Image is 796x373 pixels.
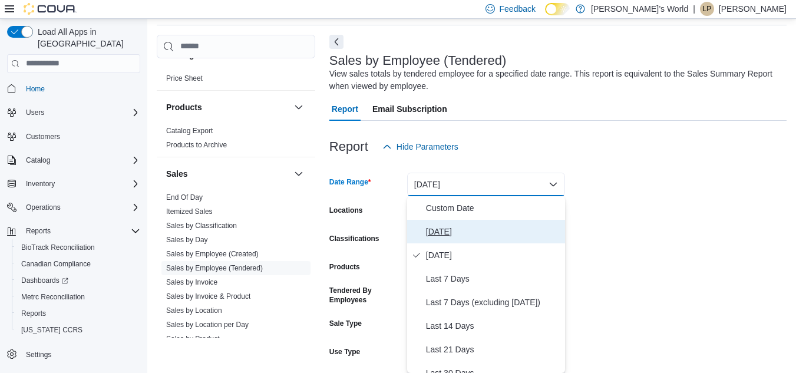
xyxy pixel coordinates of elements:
[329,286,402,305] label: Tendered By Employees
[397,141,458,153] span: Hide Parameters
[166,101,289,113] button: Products
[21,200,140,214] span: Operations
[545,15,546,16] span: Dark Mode
[166,335,220,343] a: Sales by Product
[426,319,560,333] span: Last 14 Days
[21,105,49,120] button: Users
[26,179,55,189] span: Inventory
[21,292,85,302] span: Metrc Reconciliation
[329,35,343,49] button: Next
[2,199,145,216] button: Operations
[157,124,315,157] div: Products
[426,225,560,239] span: [DATE]
[292,100,306,114] button: Products
[292,167,306,181] button: Sales
[2,128,145,145] button: Customers
[12,272,145,289] a: Dashboards
[21,224,55,238] button: Reports
[426,201,560,215] span: Custom Date
[591,2,688,16] p: [PERSON_NAME]’s World
[329,140,368,154] h3: Report
[166,74,203,82] a: Price Sheet
[329,347,360,357] label: Use Type
[26,108,44,117] span: Users
[26,156,50,165] span: Catalog
[372,97,447,121] span: Email Subscription
[16,323,87,337] a: [US_STATE] CCRS
[33,26,140,49] span: Load All Apps in [GEOGRAPHIC_DATA]
[16,273,73,288] a: Dashboards
[329,177,371,187] label: Date Range
[166,320,249,329] span: Sales by Location per Day
[332,97,358,121] span: Report
[500,3,536,15] span: Feedback
[26,203,61,212] span: Operations
[700,2,714,16] div: Leonette Prince
[719,2,787,16] p: [PERSON_NAME]
[21,130,65,144] a: Customers
[21,346,140,361] span: Settings
[16,306,140,321] span: Reports
[329,262,360,272] label: Products
[329,206,363,215] label: Locations
[21,153,55,167] button: Catalog
[2,152,145,169] button: Catalog
[166,306,222,315] a: Sales by Location
[329,54,507,68] h3: Sales by Employee (Tendered)
[426,295,560,309] span: Last 7 Days (excluding [DATE])
[166,278,217,287] span: Sales by Invoice
[24,3,77,15] img: Cova
[166,263,263,273] span: Sales by Employee (Tendered)
[166,278,217,286] a: Sales by Invoice
[21,129,140,144] span: Customers
[166,141,227,149] a: Products to Archive
[329,234,379,243] label: Classifications
[16,240,100,255] a: BioTrack Reconciliation
[166,334,220,344] span: Sales by Product
[26,350,51,359] span: Settings
[166,207,213,216] a: Itemized Sales
[166,101,202,113] h3: Products
[166,236,208,244] a: Sales by Day
[166,193,203,202] a: End Of Day
[166,250,259,258] a: Sales by Employee (Created)
[21,177,140,191] span: Inventory
[16,240,140,255] span: BioTrack Reconciliation
[157,71,315,90] div: Pricing
[26,84,45,94] span: Home
[166,292,250,301] a: Sales by Invoice & Product
[166,126,213,136] span: Catalog Export
[329,319,362,328] label: Sale Type
[2,104,145,121] button: Users
[21,325,82,335] span: [US_STATE] CCRS
[21,177,60,191] button: Inventory
[378,135,463,159] button: Hide Parameters
[2,223,145,239] button: Reports
[12,305,145,322] button: Reports
[166,235,208,245] span: Sales by Day
[426,342,560,357] span: Last 21 Days
[16,323,140,337] span: Washington CCRS
[21,81,140,96] span: Home
[21,259,91,269] span: Canadian Compliance
[166,249,259,259] span: Sales by Employee (Created)
[166,140,227,150] span: Products to Archive
[2,345,145,362] button: Settings
[16,306,51,321] a: Reports
[703,2,712,16] span: LP
[166,168,289,180] button: Sales
[407,173,565,196] button: [DATE]
[545,3,570,15] input: Dark Mode
[166,221,237,230] span: Sales by Classification
[12,322,145,338] button: [US_STATE] CCRS
[12,239,145,256] button: BioTrack Reconciliation
[21,224,140,238] span: Reports
[166,222,237,230] a: Sales by Classification
[2,176,145,192] button: Inventory
[16,257,95,271] a: Canadian Compliance
[407,196,565,373] div: Select listbox
[12,289,145,305] button: Metrc Reconciliation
